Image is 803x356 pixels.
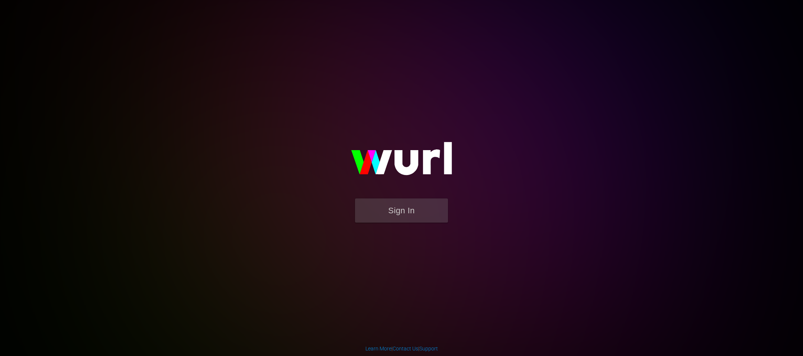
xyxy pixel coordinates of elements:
[419,346,438,352] a: Support
[393,346,418,352] a: Contact Us
[365,345,438,352] div: | |
[355,198,448,223] button: Sign In
[327,126,476,198] img: wurl-logo-on-black-223613ac3d8ba8fe6dc639794a292ebdb59501304c7dfd60c99c58986ef67473.svg
[365,346,391,352] a: Learn More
